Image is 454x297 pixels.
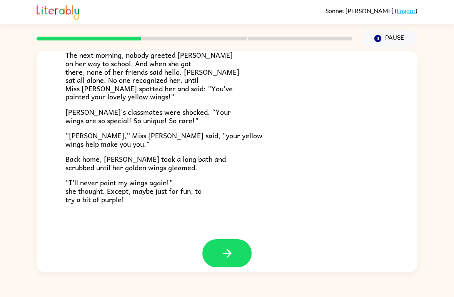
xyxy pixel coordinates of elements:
[397,7,416,14] a: Logout
[325,7,395,14] span: Sonnet [PERSON_NAME]
[325,7,417,14] div: ( )
[65,49,239,102] span: The next morning, nobody greeted [PERSON_NAME] on her way to school. And when she got there, none...
[65,177,202,205] span: “I’ll never paint my wings again!” she thought. Except, maybe just for fun, to try a bit of purple!
[65,106,231,126] span: [PERSON_NAME]'s classmates were shocked. “Your wings are so special! So unique! So rare!”
[37,3,79,20] img: Literably
[65,130,262,149] span: “[PERSON_NAME],” Miss [PERSON_NAME] said, “your yellow wings help make you you."
[362,30,417,47] button: Pause
[65,153,226,173] span: Back home, [PERSON_NAME] took a long bath and scrubbed until her golden wings gleamed.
